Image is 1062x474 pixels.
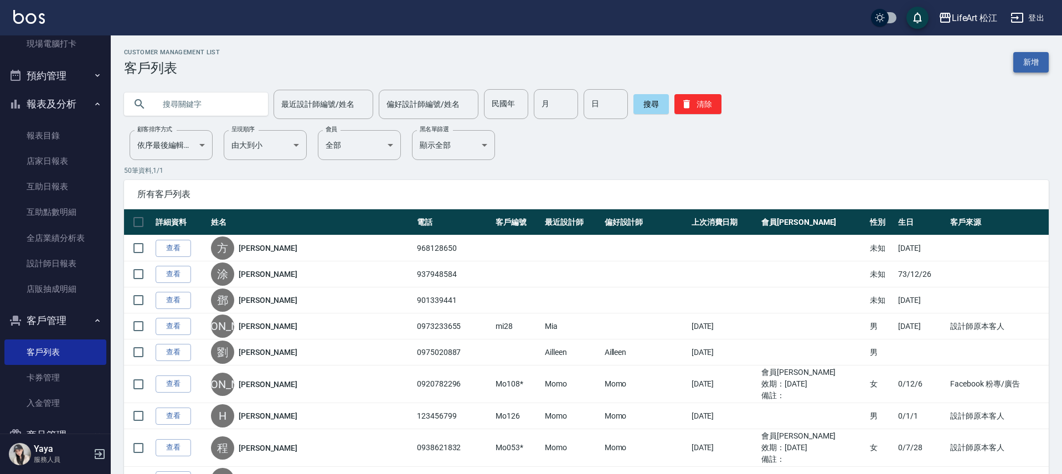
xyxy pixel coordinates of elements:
th: 性別 [867,209,895,235]
a: [PERSON_NAME] [239,321,297,332]
td: Momo [542,365,602,403]
div: LifeArt 松江 [952,11,998,25]
td: Momo [602,365,689,403]
td: 0938621832 [414,429,493,467]
td: [DATE] [689,313,759,339]
a: [PERSON_NAME] [239,295,297,306]
div: 鄧 [211,288,234,312]
button: save [906,7,929,29]
td: Mia [542,313,602,339]
label: 會員 [326,125,337,133]
td: [DATE] [895,313,947,339]
div: 由大到小 [224,130,307,160]
div: [PERSON_NAME] [211,315,234,338]
button: 清除 [674,94,721,114]
button: 搜尋 [633,94,669,114]
h2: Customer Management List [124,49,220,56]
a: 報表目錄 [4,123,106,148]
td: [DATE] [895,235,947,261]
th: 客戶編號 [493,209,542,235]
td: 968128650 [414,235,493,261]
td: [DATE] [689,339,759,365]
td: 937948584 [414,261,493,287]
td: 男 [867,339,895,365]
div: 顯示全部 [412,130,495,160]
a: [PERSON_NAME] [239,410,297,421]
ul: 效期： [DATE] [761,442,864,454]
a: 設計師日報表 [4,251,106,276]
td: Momo [542,429,602,467]
a: [PERSON_NAME] [239,347,297,358]
div: 方 [211,236,234,260]
td: Mo108* [493,365,542,403]
button: 報表及分析 [4,90,106,118]
a: 查看 [156,408,191,425]
td: 男 [867,313,895,339]
a: 查看 [156,292,191,309]
ul: 會員[PERSON_NAME] [761,367,864,378]
td: Momo [602,429,689,467]
a: 新增 [1013,52,1049,73]
a: 入金管理 [4,390,106,416]
td: [DATE] [689,365,759,403]
td: 女 [867,429,895,467]
th: 詳細資料 [153,209,208,235]
td: 設計師原本客人 [947,403,1049,429]
td: 未知 [867,235,895,261]
button: 商品管理 [4,421,106,450]
label: 黑名單篩選 [420,125,448,133]
div: 涂 [211,262,234,286]
h3: 客戶列表 [124,60,220,76]
td: Ailleen [542,339,602,365]
td: 73/12/26 [895,261,947,287]
th: 客戶來源 [947,209,1049,235]
a: 卡券管理 [4,365,106,390]
img: Logo [13,10,45,24]
th: 會員[PERSON_NAME] [759,209,867,235]
td: Facebook 粉專/廣告 [947,365,1049,403]
td: Momo [602,403,689,429]
a: 店家日報表 [4,148,106,174]
td: 設計師原本客人 [947,313,1049,339]
button: 登出 [1006,8,1049,28]
label: 呈現順序 [231,125,255,133]
div: 全部 [318,130,401,160]
td: 123456799 [414,403,493,429]
td: 0973233655 [414,313,493,339]
p: 服務人員 [34,455,90,465]
div: 劉 [211,341,234,364]
th: 生日 [895,209,947,235]
a: 查看 [156,375,191,393]
td: mi28 [493,313,542,339]
a: [PERSON_NAME] [239,269,297,280]
label: 顧客排序方式 [137,125,172,133]
input: 搜尋關鍵字 [155,89,259,119]
a: 客戶列表 [4,339,106,365]
th: 上次消費日期 [689,209,759,235]
td: [DATE] [895,287,947,313]
a: 互助點數明細 [4,199,106,225]
div: H [211,404,234,427]
div: 依序最後編輯時間 [130,130,213,160]
td: Mo126 [493,403,542,429]
td: 0/12/6 [895,365,947,403]
ul: 會員[PERSON_NAME] [761,430,864,442]
td: 設計師原本客人 [947,429,1049,467]
td: 0920782296 [414,365,493,403]
p: 50 筆資料, 1 / 1 [124,166,1049,176]
th: 電話 [414,209,493,235]
button: 客戶管理 [4,306,106,335]
td: Mo053* [493,429,542,467]
th: 偏好設計師 [602,209,689,235]
td: Ailleen [602,339,689,365]
ul: 效期： [DATE] [761,378,864,390]
ul: 備註： [761,390,864,401]
a: 店販抽成明細 [4,276,106,302]
td: 0975020887 [414,339,493,365]
a: 查看 [156,344,191,361]
a: [PERSON_NAME] [239,442,297,454]
a: 查看 [156,439,191,456]
td: [DATE] [689,403,759,429]
button: 預約管理 [4,61,106,90]
span: 所有客戶列表 [137,189,1035,200]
